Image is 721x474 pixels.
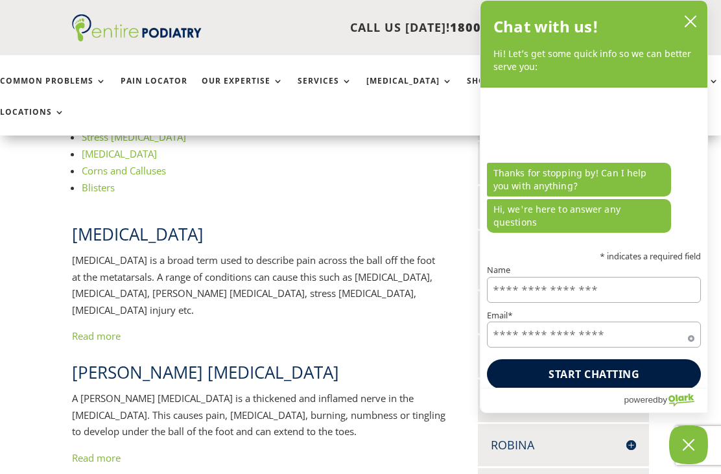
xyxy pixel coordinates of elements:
[624,388,707,412] a: Powered by Olark
[487,163,671,196] p: Thanks for stopping by! Can I help you with anything?
[72,254,435,316] span: [MEDICAL_DATA] is a broad term used to describe pain across the ball off the foot at the metatars...
[658,392,667,408] span: by
[487,277,701,303] input: Name
[487,266,701,274] label: Name
[487,252,701,261] p: * indicates a required field
[487,311,701,320] label: Email*
[82,130,186,143] a: Stress [MEDICAL_DATA]
[366,77,453,104] a: [MEDICAL_DATA]
[72,31,202,44] a: Entire Podiatry
[624,392,657,408] span: powered
[72,222,204,246] span: [MEDICAL_DATA]
[487,359,701,389] button: Start chatting
[72,451,121,464] a: Read more
[491,437,636,453] h4: Robina
[202,77,283,104] a: Our Expertise
[450,19,542,35] span: 1800 4 ENTIRE
[467,77,557,104] a: Shop Footwear
[669,425,708,464] button: Close Chatbox
[72,392,445,438] span: A [PERSON_NAME] [MEDICAL_DATA] is a thickened and inflamed nerve in the [MEDICAL_DATA]. This caus...
[72,14,202,41] img: logo (1)
[82,164,166,177] a: Corns and Calluses
[493,14,599,40] h2: Chat with us!
[680,12,701,31] button: close chatbox
[688,333,694,339] span: Required field
[487,322,701,348] input: Email
[82,147,157,160] a: [MEDICAL_DATA]
[202,19,542,36] p: CALL US [DATE]!
[82,181,115,194] a: Blisters
[298,77,352,104] a: Services
[121,77,187,104] a: Pain Locator
[480,88,707,238] div: chat
[487,199,671,233] p: Hi, we're here to answer any questions
[72,361,339,384] span: [PERSON_NAME] [MEDICAL_DATA]
[72,329,121,342] a: Read more
[493,47,694,74] p: Hi! Let’s get some quick info so we can better serve you:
